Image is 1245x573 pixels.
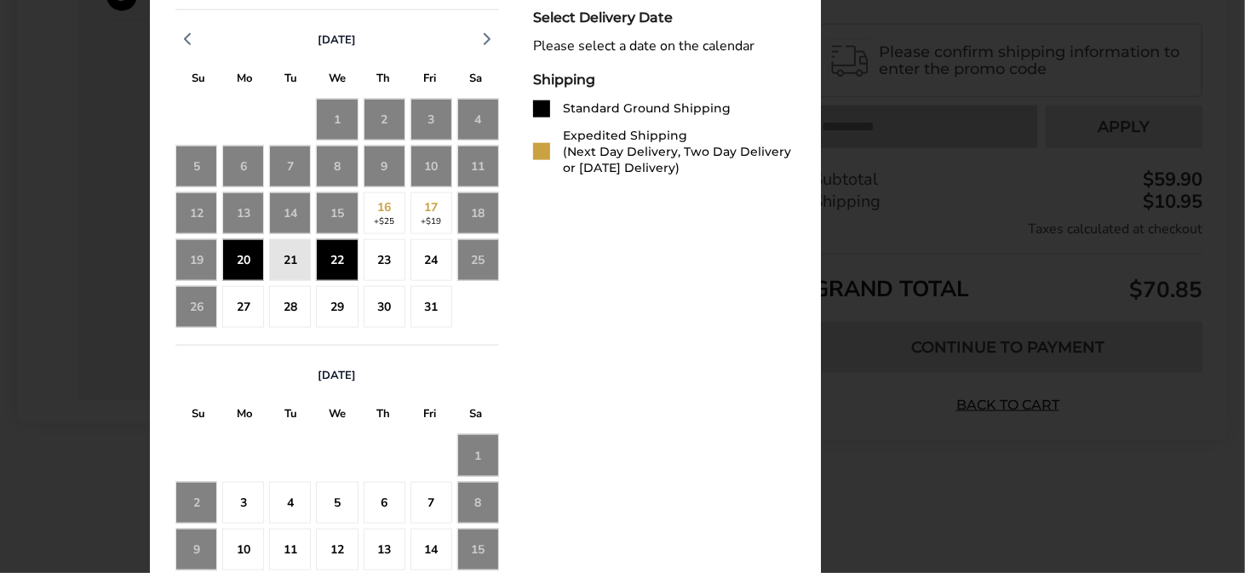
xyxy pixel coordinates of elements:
[533,38,795,54] div: Please select a date on the calendar
[268,403,314,429] div: T
[268,67,314,94] div: T
[175,67,221,94] div: S
[533,9,795,26] div: Select Delivery Date
[453,67,499,94] div: S
[533,72,795,88] div: Shipping
[318,32,357,48] span: [DATE]
[360,67,406,94] div: T
[563,128,795,176] div: Expedited Shipping (Next Day Delivery, Two Day Delivery or [DATE] Delivery)
[221,403,267,429] div: M
[360,403,406,429] div: T
[312,32,364,48] button: [DATE]
[312,368,364,383] button: [DATE]
[314,67,360,94] div: W
[563,100,731,117] div: Standard Ground Shipping
[406,67,452,94] div: F
[318,368,357,383] span: [DATE]
[175,403,221,429] div: S
[221,67,267,94] div: M
[406,403,452,429] div: F
[453,403,499,429] div: S
[314,403,360,429] div: W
